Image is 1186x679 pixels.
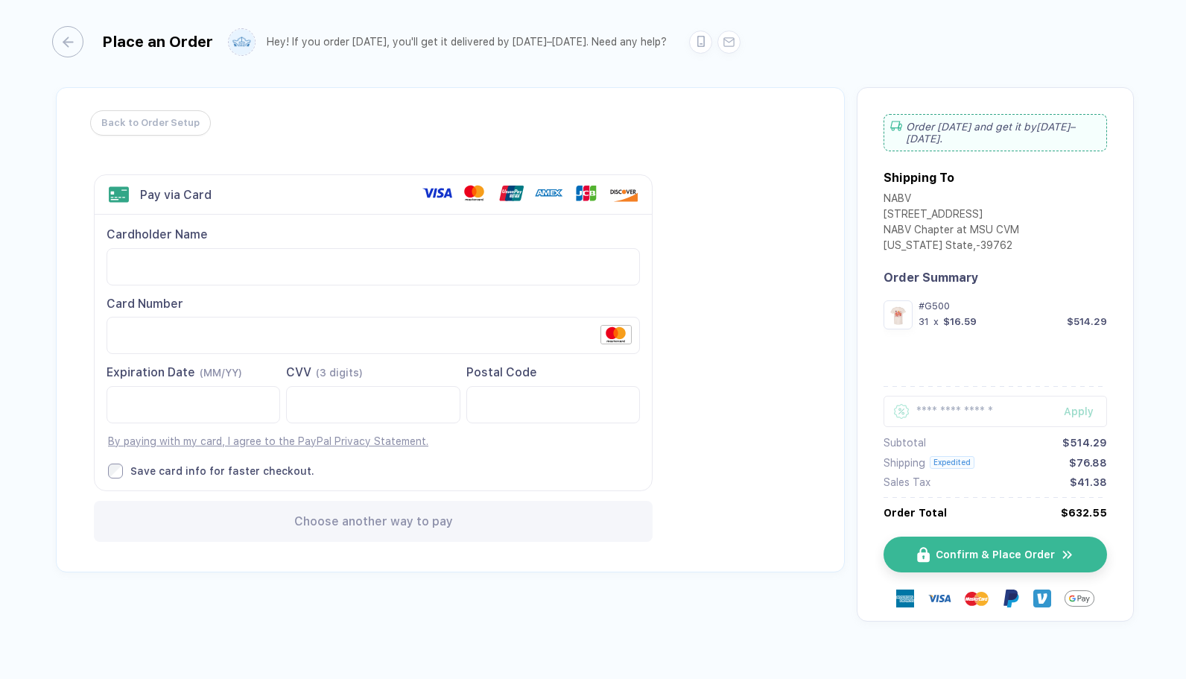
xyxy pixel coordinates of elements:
iframe: Secure Credit Card Frame - Expiration Date [119,387,267,423]
span: (MM/YY) [200,367,242,379]
div: $41.38 [1070,476,1107,488]
img: master-card [965,587,989,610]
div: [STREET_ADDRESS] [884,208,1019,224]
button: Back to Order Setup [90,110,211,136]
div: Sales Tax [884,476,930,488]
div: x [932,316,940,327]
div: $514.29 [1067,316,1107,327]
iframe: Secure Credit Card Frame - CVV [299,387,447,423]
div: Expedited [930,456,974,469]
span: Back to Order Setup [101,111,200,135]
button: iconConfirm & Place Ordericon [884,537,1107,572]
div: Expiration Date [107,364,280,381]
div: Choose another way to pay [94,501,653,542]
button: Apply [1045,396,1107,427]
div: #G500 [919,300,1107,312]
iframe: Secure Credit Card Frame - Cardholder Name [119,249,627,285]
img: user profile [229,29,255,55]
div: $514.29 [1062,437,1107,449]
div: Cardholder Name [107,227,640,243]
div: Hey! If you order [DATE], you'll get it delivered by [DATE]–[DATE]. Need any help? [267,36,667,48]
div: $16.59 [943,316,977,327]
div: Card Number [107,296,640,312]
div: Save card info for faster checkout. [130,464,314,478]
img: e2753acb-2ae3-460e-98f6-62cfc5ead801_nt_front_1757706366771.jpg [887,304,909,326]
iframe: Secure Credit Card Frame - Postal Code [479,387,627,423]
div: 31 [919,316,929,327]
div: Order Total [884,507,947,519]
div: Shipping To [884,171,954,185]
input: Save card info for faster checkout. [108,464,123,479]
div: NABV [884,192,1019,208]
div: NABV Chapter at MSU CVM [884,224,1019,239]
span: Confirm & Place Order [936,549,1055,560]
div: Subtotal [884,437,926,449]
div: Shipping [884,457,925,469]
img: icon [917,547,930,563]
div: $632.55 [1061,507,1107,519]
span: Choose another way to pay [294,514,453,528]
span: (3 digits) [316,367,363,379]
div: Place an Order [102,33,213,51]
div: Order [DATE] and get it by [DATE]–[DATE] . [884,114,1107,151]
div: CVV [286,364,460,381]
img: Paypal [1002,590,1020,607]
div: Postal Code [466,364,640,381]
img: icon [1061,548,1074,562]
a: By paying with my card, I agree to the PayPal Privacy Statement. [108,435,428,447]
div: Pay via Card [140,188,212,202]
div: Apply [1064,405,1107,417]
img: express [896,590,914,607]
img: visa [927,587,951,610]
div: $76.88 [1069,457,1107,469]
div: Order Summary [884,271,1107,285]
img: Venmo [1033,590,1051,607]
iframe: Secure Credit Card Frame - Credit Card Number [119,318,627,353]
div: [US_STATE] State , - 39762 [884,239,1019,255]
img: GPay [1065,584,1094,613]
